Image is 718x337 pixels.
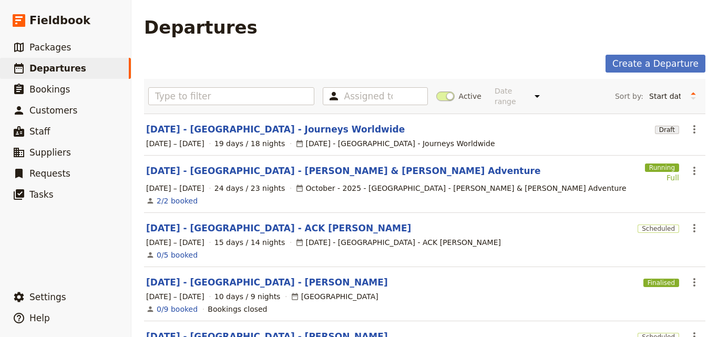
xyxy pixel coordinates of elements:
[157,304,198,314] a: View the bookings for this departure
[29,105,77,116] span: Customers
[157,196,198,206] a: View the bookings for this departure
[146,222,411,234] a: [DATE] - [GEOGRAPHIC_DATA] - ACK [PERSON_NAME]
[685,120,703,138] button: Actions
[214,183,285,193] span: 24 days / 23 nights
[685,88,701,104] button: Change sort direction
[29,126,50,137] span: Staff
[29,42,71,53] span: Packages
[643,279,679,287] span: Finalised
[208,304,267,314] div: Bookings closed
[638,224,679,233] span: Scheduled
[344,90,393,103] input: Assigned to
[29,147,71,158] span: Suppliers
[685,162,703,180] button: Actions
[146,165,540,177] a: [DATE] - [GEOGRAPHIC_DATA] - [PERSON_NAME] & [PERSON_NAME] Adventure
[459,91,481,101] span: Active
[291,291,378,302] div: [GEOGRAPHIC_DATA]
[29,313,50,323] span: Help
[148,87,314,105] input: Type to filter
[146,183,204,193] span: [DATE] – [DATE]
[29,13,90,28] span: Fieldbook
[146,291,204,302] span: [DATE] – [DATE]
[295,237,501,248] div: [DATE] - [GEOGRAPHIC_DATA] - ACK [PERSON_NAME]
[606,55,705,73] a: Create a Departure
[645,172,679,183] div: Full
[146,237,204,248] span: [DATE] – [DATE]
[29,189,54,200] span: Tasks
[655,126,679,134] span: Draft
[29,168,70,179] span: Requests
[29,63,86,74] span: Departures
[214,237,285,248] span: 15 days / 14 nights
[146,123,405,136] a: [DATE] - [GEOGRAPHIC_DATA] - Journeys Worldwide
[146,138,204,149] span: [DATE] – [DATE]
[157,250,198,260] a: View the bookings for this departure
[29,84,70,95] span: Bookings
[685,273,703,291] button: Actions
[645,164,679,172] span: Running
[615,91,643,101] span: Sort by:
[685,219,703,237] button: Actions
[29,292,66,302] span: Settings
[214,291,281,302] span: 10 days / 9 nights
[295,138,495,149] div: [DATE] - [GEOGRAPHIC_DATA] - Journeys Worldwide
[644,88,685,104] select: Sort by:
[144,17,258,38] h1: Departures
[146,276,388,289] a: [DATE] - [GEOGRAPHIC_DATA] - [PERSON_NAME]
[214,138,285,149] span: 19 days / 18 nights
[295,183,627,193] div: October - 2025 - [GEOGRAPHIC_DATA] - [PERSON_NAME] & [PERSON_NAME] Adventure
